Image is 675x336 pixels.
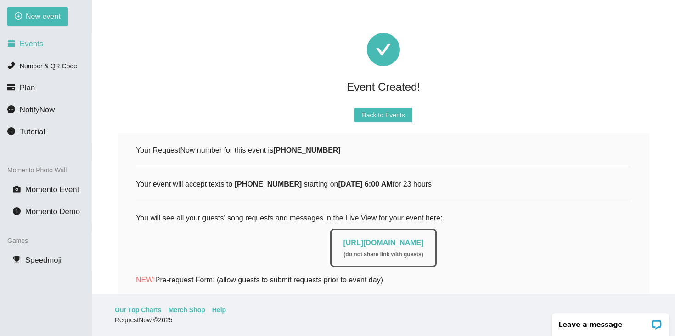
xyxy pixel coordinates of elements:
[7,127,15,135] span: info-circle
[273,146,341,154] b: [PHONE_NUMBER]
[136,178,631,190] div: Your event will accept texts to starting on for 23 hours
[7,61,15,69] span: phone
[20,39,43,48] span: Events
[20,127,45,136] span: Tutorial
[343,239,423,247] a: [URL][DOMAIN_NAME]
[25,256,62,264] span: Speedmoji
[26,11,61,22] span: New event
[136,276,155,284] span: NEW!
[546,307,675,336] iframe: LiveChat chat widget
[7,105,15,113] span: message
[362,110,405,120] span: Back to Events
[25,185,79,194] span: Momento Event
[13,185,21,193] span: camera
[136,146,341,154] span: Your RequestNow number for this event is
[118,77,649,97] div: Event Created!
[20,62,77,70] span: Number & QR Code
[15,12,22,21] span: plus-circle
[169,305,205,315] a: Merch Shop
[338,180,392,188] b: [DATE] 6:00 AM
[7,83,15,91] span: credit-card
[13,207,21,215] span: info-circle
[235,180,302,188] b: [PHONE_NUMBER]
[20,83,35,92] span: Plan
[343,250,423,259] div: ( do not share link with guests )
[25,207,80,216] span: Momento Demo
[136,274,631,286] p: Pre-request Form: (allow guests to submit requests prior to event day)
[115,315,650,325] div: RequestNow © 2025
[20,105,55,114] span: NotifyNow
[354,108,412,122] button: Back to Events
[7,39,15,47] span: calendar
[212,305,226,315] a: Help
[13,256,21,264] span: trophy
[7,7,68,26] button: plus-circleNew event
[367,33,400,66] span: check-circle
[115,305,162,315] a: Our Top Charts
